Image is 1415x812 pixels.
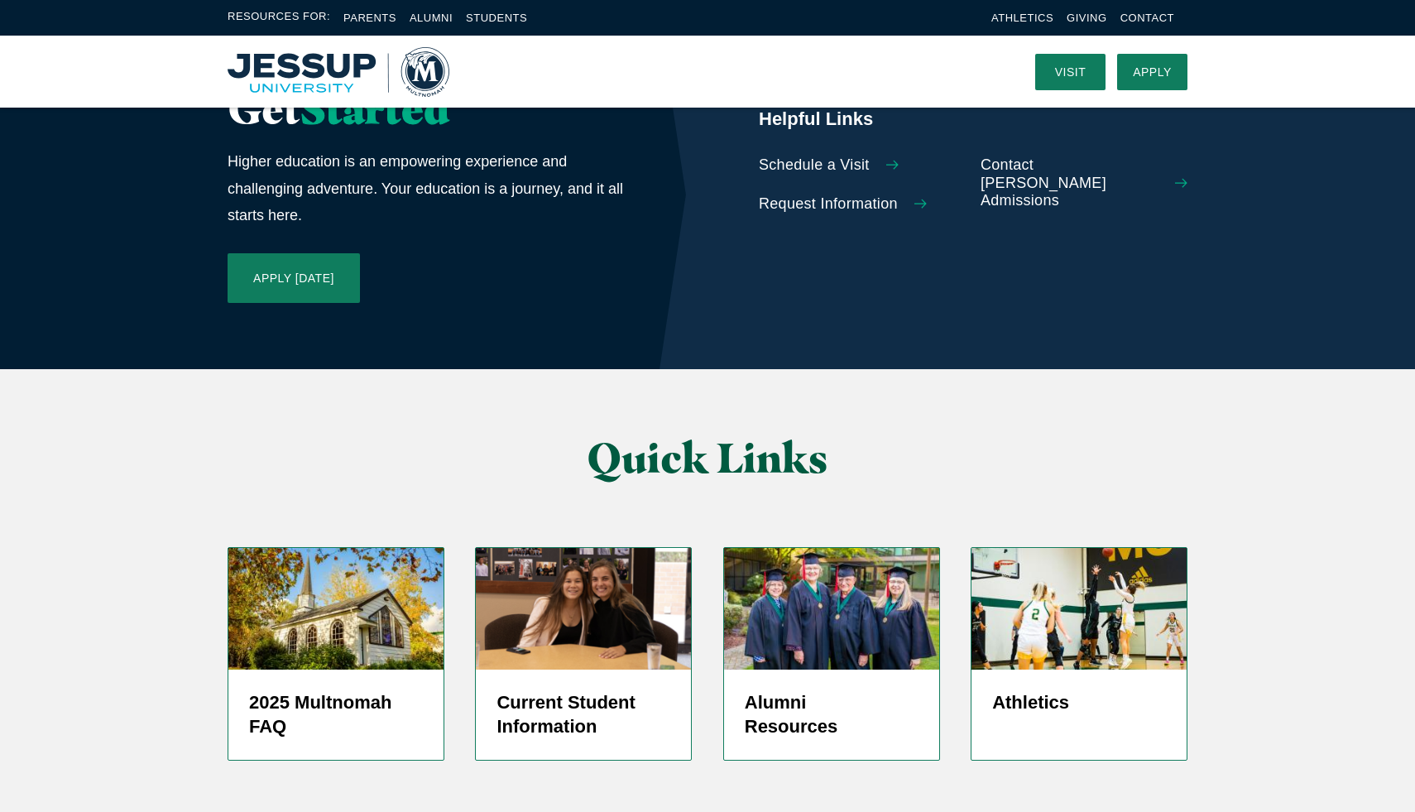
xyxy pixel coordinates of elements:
[300,83,449,134] span: Started
[228,47,449,97] img: Multnomah University Logo
[991,12,1053,24] a: Athletics
[724,548,939,669] img: 50 Year Alumni 2019
[981,156,1158,210] span: Contact [PERSON_NAME] Admissions
[981,156,1187,210] a: Contact [PERSON_NAME] Admissions
[759,156,870,175] span: Schedule a Visit
[228,253,360,303] a: Apply [DATE]
[745,690,919,740] h5: Alumni Resources
[759,107,1187,132] h5: Helpful Links
[759,195,966,214] a: Request Information
[1067,12,1107,24] a: Giving
[249,690,423,740] h5: 2025 Multnomah FAQ
[1035,54,1106,90] a: Visit
[228,148,626,228] p: Higher education is an empowering experience and challenging adventure. Your education is a journ...
[992,690,1166,715] h5: Athletics
[496,690,670,740] h5: Current Student Information
[393,435,1023,481] h2: Quick Links
[228,47,449,97] a: Home
[228,86,626,132] h2: Get
[759,156,966,175] a: Schedule a Visit
[971,547,1187,761] a: Women's Basketball player shooting jump shot Athletics
[759,195,898,214] span: Request Information
[343,12,396,24] a: Parents
[475,547,692,761] a: screenshot-2024-05-27-at-1.37.12-pm Current Student Information
[228,548,444,669] img: Prayer Chapel in Fall
[1120,12,1174,24] a: Contact
[228,547,444,761] a: Prayer Chapel in Fall 2025 Multnomah FAQ
[228,8,330,27] span: Resources For:
[476,548,691,669] img: screenshot-2024-05-27-at-1.37.12-pm
[466,12,527,24] a: Students
[410,12,453,24] a: Alumni
[971,548,1187,669] img: WBBALL_WEB
[723,547,940,761] a: 50 Year Alumni 2019 Alumni Resources
[1117,54,1187,90] a: Apply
